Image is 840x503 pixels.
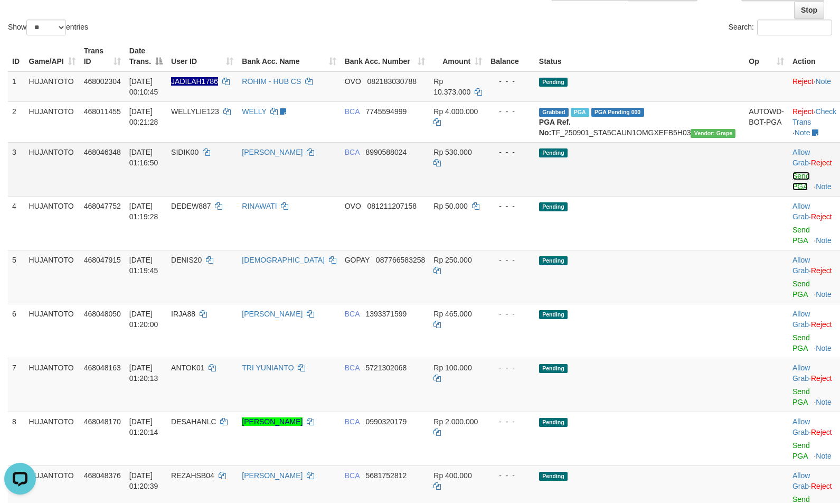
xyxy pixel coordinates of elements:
span: · [792,202,811,221]
span: Copy 1393371599 to clipboard [365,310,407,318]
td: 2 [8,101,25,142]
a: Allow Grab [792,148,810,167]
span: Rp 50.000 [433,202,468,210]
td: 7 [8,358,25,412]
th: Game/API: activate to sort column ascending [25,41,80,71]
td: HUJANTOTO [25,250,80,304]
span: Pending [539,202,568,211]
span: Copy 087766583258 to clipboard [376,256,425,264]
span: Copy 0990320179 to clipboard [365,417,407,426]
a: ROHIM - HUB CS [242,77,301,86]
td: HUJANTOTO [25,71,80,102]
a: Note [795,128,810,137]
span: REZAHSB04 [171,471,214,480]
a: Reject [811,212,832,221]
td: HUJANTOTO [25,304,80,358]
span: Rp 100.000 [433,364,471,372]
span: [DATE] 01:19:28 [129,202,158,221]
span: 468048050 [84,310,121,318]
span: [DATE] 01:16:50 [129,148,158,167]
a: Allow Grab [792,364,810,383]
span: [DATE] 01:19:45 [129,256,158,275]
label: Show entries [8,20,88,35]
a: [DEMOGRAPHIC_DATA] [242,256,325,264]
div: - - - [490,470,531,481]
a: Send PGA [792,172,810,191]
span: Pending [539,78,568,87]
a: Allow Grab [792,256,810,275]
span: 468046348 [84,148,121,156]
th: Balance [486,41,535,71]
span: Rp 250.000 [433,256,471,264]
span: OVO [345,202,361,210]
span: ANTOK01 [171,364,205,372]
a: Send PGA [792,333,810,352]
span: 468002304 [84,77,121,86]
a: Send PGA [792,280,810,299]
span: Rp 10.373.000 [433,77,470,96]
th: Trans ID: activate to sort column ascending [80,41,125,71]
span: · [792,148,811,167]
span: DENIS20 [171,256,202,264]
div: - - - [490,147,531,157]
span: Rp 2.000.000 [433,417,478,426]
span: Copy 7745594999 to clipboard [365,107,407,116]
td: 5 [8,250,25,304]
div: - - - [490,76,531,87]
span: 468048163 [84,364,121,372]
a: WELLY [242,107,266,116]
th: Bank Acc. Number: activate to sort column ascending [341,41,430,71]
span: Pending [539,310,568,319]
th: Op: activate to sort column ascending [744,41,788,71]
span: BCA [345,310,360,318]
span: Rp 4.000.000 [433,107,478,116]
span: Pending [539,148,568,157]
td: HUJANTOTO [25,101,80,142]
span: BCA [345,417,360,426]
a: Note [816,77,832,86]
span: Copy 081211207158 to clipboard [367,202,417,210]
td: AUTOWD-BOT-PGA [744,101,788,142]
a: Note [816,236,832,245]
a: Send PGA [792,226,810,245]
th: ID [8,41,25,71]
span: OVO [345,77,361,86]
span: 468047915 [84,256,121,264]
button: Open LiveChat chat widget [4,4,36,36]
a: TRI YUNIANTO [242,364,294,372]
input: Search: [757,20,832,35]
b: PGA Ref. No: [539,118,571,137]
span: Nama rekening ada tanda titik/strip, harap diedit [171,77,218,86]
span: · [792,256,811,275]
span: [DATE] 01:20:39 [129,471,158,490]
span: Copy 5681752812 to clipboard [365,471,407,480]
a: Reject [811,266,832,275]
span: SIDIK00 [171,148,199,156]
span: Copy 082183030788 to clipboard [367,77,417,86]
a: [PERSON_NAME] [242,310,303,318]
span: 468048170 [84,417,121,426]
a: Reject [811,428,832,436]
td: 3 [8,142,25,196]
div: - - - [490,255,531,265]
span: BCA [345,471,360,480]
a: Note [816,290,832,299]
span: PGA Pending [591,108,644,117]
th: Status [535,41,745,71]
a: Reject [811,320,832,329]
a: Send PGA [792,387,810,406]
td: HUJANTOTO [25,358,80,412]
div: - - - [490,106,531,117]
select: Showentries [26,20,66,35]
span: BCA [345,148,360,156]
a: Allow Grab [792,310,810,329]
span: [DATE] 00:21:28 [129,107,158,126]
span: Rp 400.000 [433,471,471,480]
span: Grabbed [539,108,569,117]
a: [PERSON_NAME] [242,417,303,426]
span: [DATE] 01:20:14 [129,417,158,436]
span: Copy 8990588024 to clipboard [365,148,407,156]
span: [DATE] 01:20:13 [129,364,158,383]
td: HUJANTOTO [25,196,80,250]
a: Send PGA [792,441,810,460]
